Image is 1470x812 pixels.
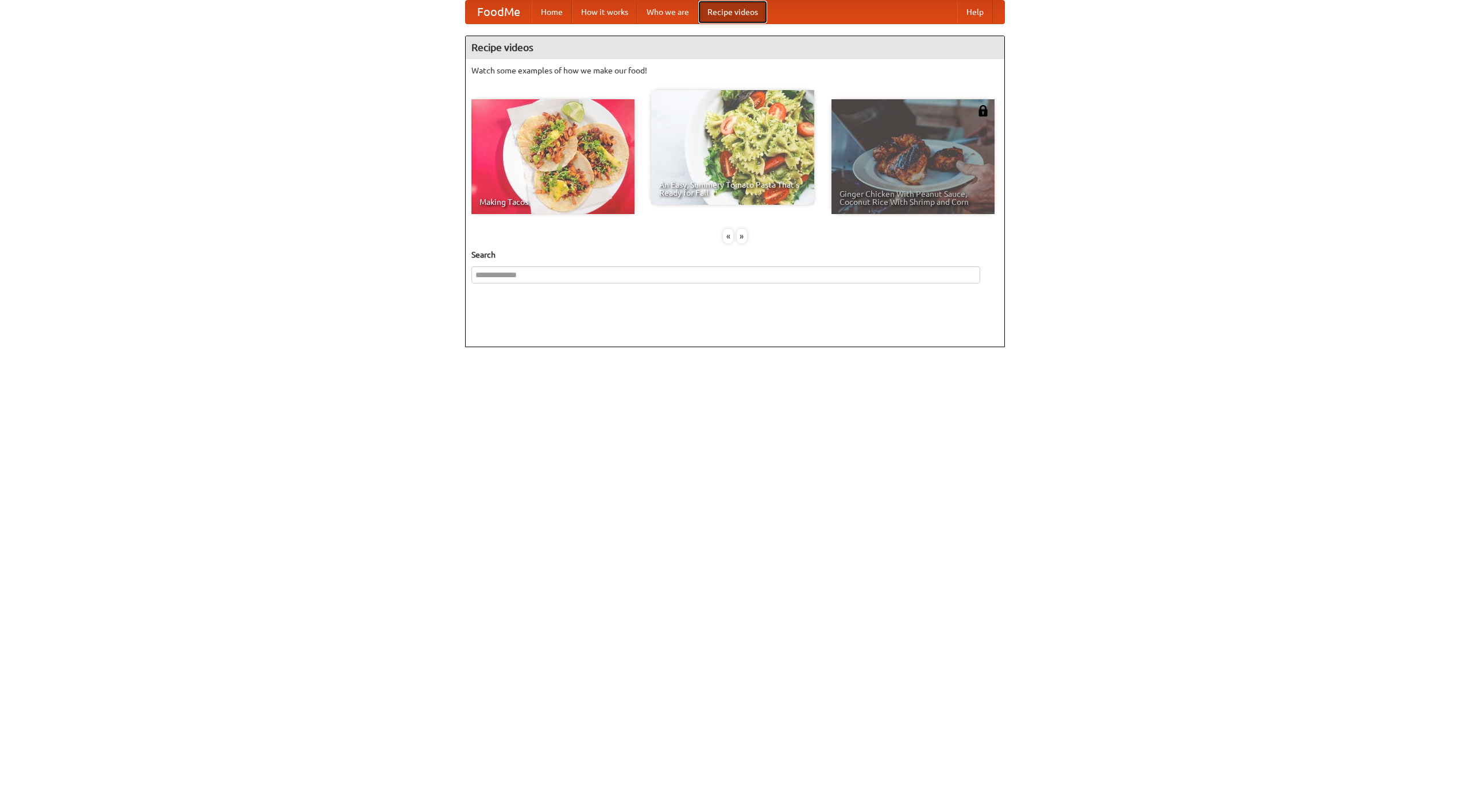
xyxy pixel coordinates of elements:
span: An Easy, Summery Tomato Pasta That's Ready for Fall [659,181,806,197]
h5: Search [471,249,999,261]
a: Who we are [637,1,698,24]
a: An Easy, Summery Tomato Pasta That's Ready for Fall [651,90,814,205]
a: FoodMe [466,1,532,24]
a: Making Tacos [471,99,635,214]
div: « [723,229,733,243]
div: » [737,229,747,243]
span: Making Tacos [479,198,626,206]
h4: Recipe videos [466,36,1004,59]
a: Help [957,1,993,24]
img: 483408.png [977,105,989,116]
p: Watch some examples of how we make our food! [471,65,999,76]
a: Recipe videos [698,1,767,24]
a: How it works [572,1,637,24]
a: Home [532,1,572,24]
